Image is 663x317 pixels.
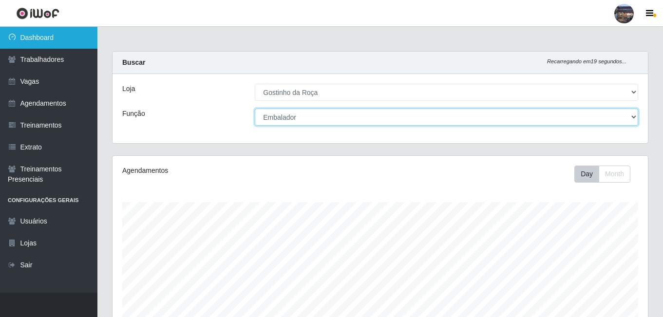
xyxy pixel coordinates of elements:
[16,7,59,19] img: CoreUI Logo
[574,166,599,183] button: Day
[122,58,145,66] strong: Buscar
[122,109,145,119] label: Função
[122,166,329,176] div: Agendamentos
[547,58,626,64] i: Recarregando em 19 segundos...
[599,166,630,183] button: Month
[122,84,135,94] label: Loja
[574,166,638,183] div: Toolbar with button groups
[574,166,630,183] div: First group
